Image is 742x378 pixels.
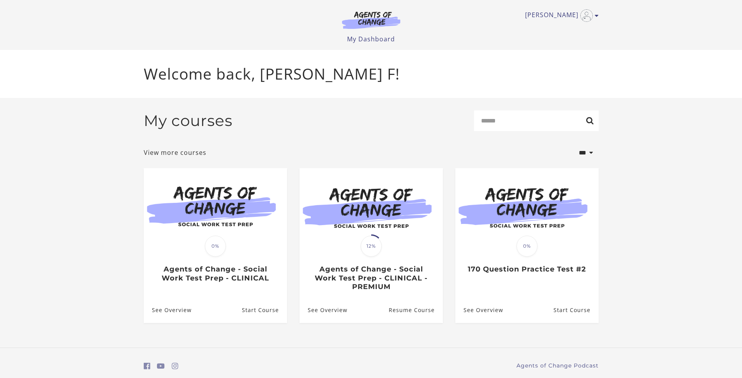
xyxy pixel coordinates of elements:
[525,9,595,22] a: Toggle menu
[241,297,287,323] a: Agents of Change - Social Work Test Prep - CLINICAL: Resume Course
[388,297,442,323] a: Agents of Change - Social Work Test Prep - CLINICAL - PREMIUM: Resume Course
[300,297,347,323] a: Agents of Change - Social Work Test Prep - CLINICAL - PREMIUM: See Overview
[144,62,599,85] p: Welcome back, [PERSON_NAME] F!
[361,236,382,257] span: 12%
[347,35,395,43] a: My Dashboard
[144,148,206,157] a: View more courses
[144,362,150,370] i: https://www.facebook.com/groups/aswbtestprep (Open in a new window)
[334,11,409,29] img: Agents of Change Logo
[144,360,150,372] a: https://www.facebook.com/groups/aswbtestprep (Open in a new window)
[157,362,165,370] i: https://www.youtube.com/c/AgentsofChangeTestPrepbyMeaganMitchell (Open in a new window)
[172,360,178,372] a: https://www.instagram.com/agentsofchangeprep/ (Open in a new window)
[516,236,538,257] span: 0%
[172,362,178,370] i: https://www.instagram.com/agentsofchangeprep/ (Open in a new window)
[464,265,590,274] h3: 170 Question Practice Test #2
[205,236,226,257] span: 0%
[516,362,599,370] a: Agents of Change Podcast
[455,297,503,323] a: 170 Question Practice Test #2: See Overview
[308,265,434,291] h3: Agents of Change - Social Work Test Prep - CLINICAL - PREMIUM
[144,297,192,323] a: Agents of Change - Social Work Test Prep - CLINICAL: See Overview
[157,360,165,372] a: https://www.youtube.com/c/AgentsofChangeTestPrepbyMeaganMitchell (Open in a new window)
[553,297,598,323] a: 170 Question Practice Test #2: Resume Course
[152,265,278,282] h3: Agents of Change - Social Work Test Prep - CLINICAL
[144,112,233,130] h2: My courses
